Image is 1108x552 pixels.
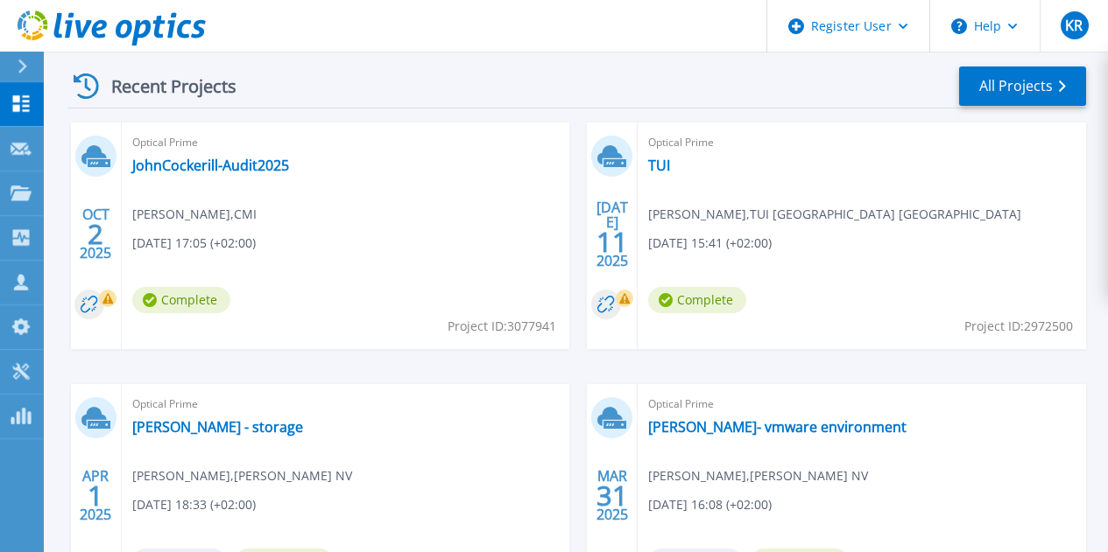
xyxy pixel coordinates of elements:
span: 2 [88,227,103,241]
a: [PERSON_NAME] - storage [132,418,303,436]
span: Optical Prime [648,395,1076,414]
div: [DATE] 2025 [596,202,629,266]
span: [DATE] 16:08 (+02:00) [648,495,772,514]
span: [DATE] 15:41 (+02:00) [648,234,772,253]
span: [PERSON_NAME] , [PERSON_NAME] NV [132,466,352,486]
span: [DATE] 18:33 (+02:00) [132,495,256,514]
div: APR 2025 [79,464,112,528]
span: Complete [648,287,746,313]
span: [DATE] 17:05 (+02:00) [132,234,256,253]
span: [PERSON_NAME] , [PERSON_NAME] NV [648,466,868,486]
a: All Projects [959,66,1086,106]
div: MAR 2025 [596,464,629,528]
span: KR [1065,18,1083,32]
span: 11 [596,234,628,249]
div: OCT 2025 [79,202,112,266]
a: TUI [648,157,670,174]
a: [PERSON_NAME]- vmware environment [648,418,907,436]
span: 1 [88,488,103,503]
span: Optical Prime [648,133,1076,152]
span: Optical Prime [132,395,560,414]
span: Optical Prime [132,133,560,152]
span: 31 [596,488,628,503]
span: Project ID: 3077941 [448,317,556,336]
div: Recent Projects [67,65,260,108]
span: [PERSON_NAME] , CMI [132,205,257,224]
span: Project ID: 2972500 [964,317,1073,336]
span: [PERSON_NAME] , TUI [GEOGRAPHIC_DATA] [GEOGRAPHIC_DATA] [648,205,1021,224]
a: JohnCockerill-Audit2025 [132,157,289,174]
span: Complete [132,287,230,313]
